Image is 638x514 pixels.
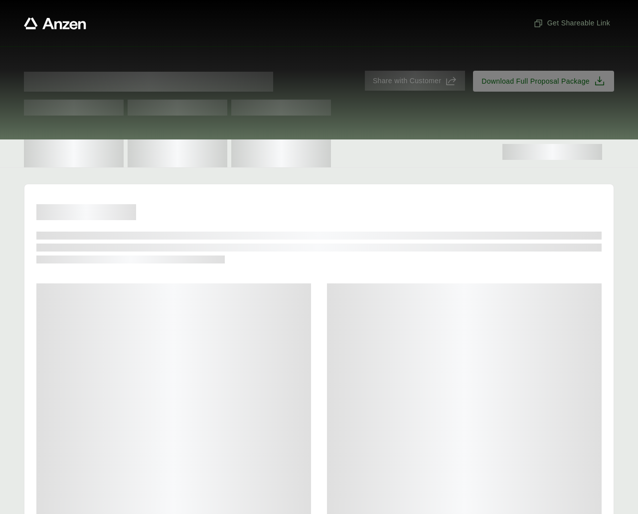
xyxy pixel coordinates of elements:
[24,100,124,116] span: Test
[533,18,610,28] span: Get Shareable Link
[128,100,227,116] span: Test
[231,100,331,116] span: Test
[24,17,86,29] a: Anzen website
[24,72,273,92] span: Proposal for
[373,76,441,86] span: Share with Customer
[529,14,614,32] button: Get Shareable Link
